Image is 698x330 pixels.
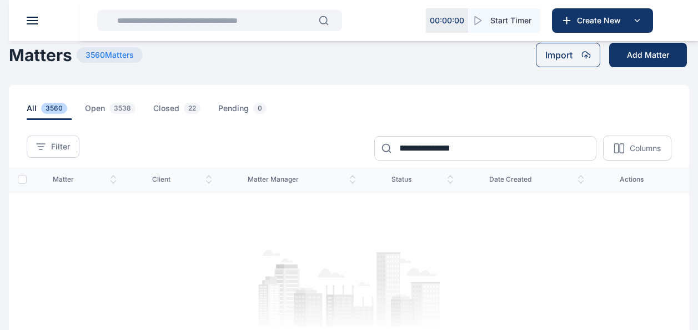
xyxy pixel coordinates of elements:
p: 00 : 00 : 00 [430,15,464,26]
span: date created [489,175,584,184]
span: 3560 Matters [77,47,143,63]
button: Filter [27,136,79,158]
span: 3538 [109,103,135,114]
a: pending0 [218,103,284,120]
span: 3560 [41,103,67,114]
span: open [85,103,140,120]
a: open3538 [85,103,153,120]
h1: Matters [9,45,72,65]
span: 0 [253,103,267,114]
span: all [27,103,72,120]
button: Add Matter [609,43,687,67]
span: pending [218,103,271,120]
span: Filter [51,141,70,152]
span: Create New [573,15,630,26]
span: actions [620,175,671,184]
a: closed22 [153,103,218,120]
button: Import [536,43,600,67]
span: 22 [184,103,200,114]
p: Columns [630,143,661,154]
span: status [391,175,454,184]
button: Columns [603,136,671,161]
span: matter [53,175,117,184]
span: Start Timer [490,15,531,26]
button: Start Timer [468,8,540,33]
button: Create New [552,8,653,33]
span: matter manager [248,175,356,184]
span: closed [153,103,205,120]
a: all3560 [27,103,85,120]
span: client [152,175,212,184]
